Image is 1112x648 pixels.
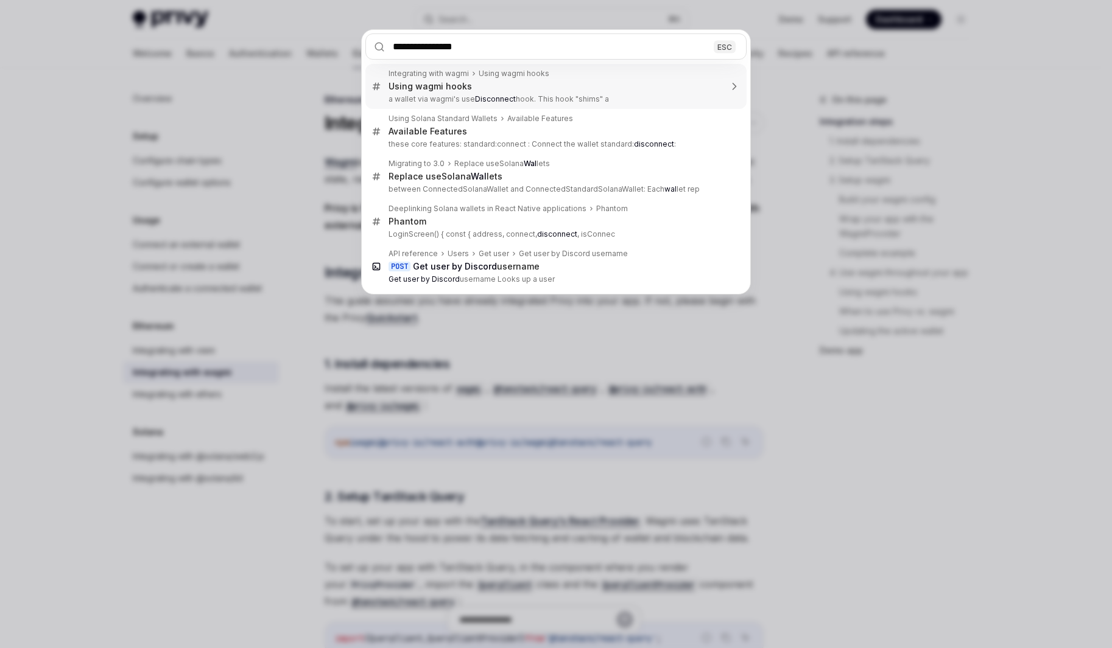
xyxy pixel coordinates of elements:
[389,249,438,259] div: API reference
[454,159,550,169] div: Replace useSolana lets
[389,159,445,169] div: Migrating to 3.0
[413,261,540,272] div: username
[537,229,577,239] b: disconnect
[471,171,487,181] b: Wal
[389,126,467,137] div: Available Features
[479,69,549,78] div: Using wagmi hooks
[634,139,674,148] b: disconnect
[389,274,721,284] p: username Looks up a user
[507,114,573,124] div: Available Features
[519,249,628,259] div: Get user by Discord username
[664,184,677,193] b: wal
[389,262,410,271] div: POST
[714,40,736,53] div: ESC
[389,204,586,214] div: Deeplinking Solana wallets in React Native applications
[389,114,498,124] div: Using Solana Standard Wallets
[448,249,469,259] div: Users
[475,94,516,103] b: Disconnect
[389,94,721,104] p: a wallet via wagmi's use hook. This hook "shims" a
[389,69,469,78] div: Integrating with wagmi
[389,139,721,149] p: these core features: standard:connect : Connect the wallet standard: :
[479,249,509,259] div: Get user
[389,274,460,284] b: Get user by Discord
[389,171,502,182] div: Replace useSolana lets
[389,216,426,227] div: Phantom
[389,229,721,239] p: LoginScreen() { const { address, connect, , isConnec
[413,261,497,271] b: Get user by Discord
[389,184,721,194] p: between ConnectedSolanaWallet and ConnectedStandardSolanaWallet: Each let rep
[596,204,628,214] div: Phantom
[524,159,537,168] b: Wal
[389,81,472,92] div: Using wagmi hooks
